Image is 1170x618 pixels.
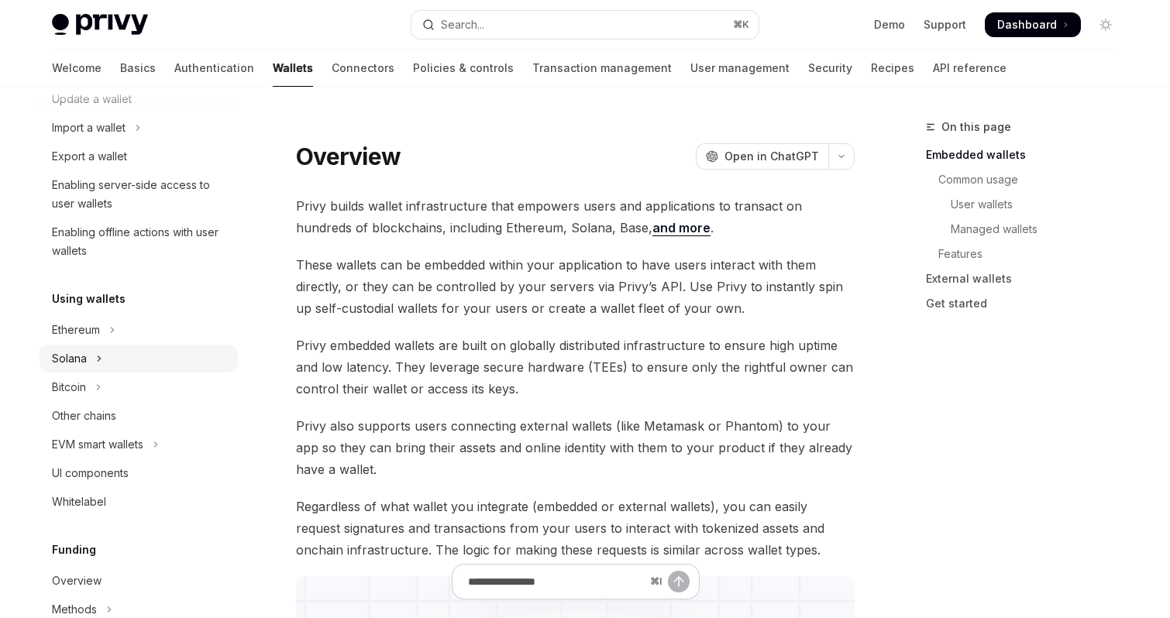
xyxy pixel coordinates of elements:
a: Policies & controls [413,50,514,87]
a: Managed wallets [926,217,1130,242]
a: Connectors [332,50,394,87]
a: UI components [40,459,238,487]
div: Enabling server-side access to user wallets [52,176,229,213]
a: Enabling offline actions with user wallets [40,218,238,265]
a: Wallets [273,50,313,87]
a: Security [808,50,852,87]
a: Export a wallet [40,142,238,170]
button: Toggle Bitcoin section [40,373,238,401]
a: Enabling server-side access to user wallets [40,171,238,218]
a: Demo [874,17,905,33]
div: Enabling offline actions with user wallets [52,223,229,260]
span: ⌘ K [733,19,749,31]
a: Get started [926,291,1130,316]
a: Transaction management [532,50,672,87]
button: Toggle Ethereum section [40,316,238,344]
span: Privy also supports users connecting external wallets (like Metamask or Phantom) to your app so t... [296,415,855,480]
span: Dashboard [997,17,1057,33]
span: Open in ChatGPT [724,149,819,164]
div: Import a wallet [52,118,126,137]
a: External wallets [926,266,1130,291]
a: Features [926,242,1130,266]
div: Export a wallet [52,147,127,166]
a: Overview [40,567,238,595]
div: UI components [52,464,129,482]
a: Common usage [926,167,1130,192]
a: Embedded wallets [926,142,1130,167]
div: Other chains [52,407,116,425]
a: Dashboard [985,12,1081,37]
a: Support [924,17,966,33]
a: and more [652,220,711,236]
img: light logo [52,14,148,36]
span: On this page [941,118,1011,136]
button: Toggle dark mode [1093,12,1118,37]
h5: Using wallets [52,290,126,308]
div: Solana [52,349,87,368]
div: Ethereum [52,321,100,339]
button: Toggle Import a wallet section [40,114,238,142]
span: Regardless of what wallet you integrate (embedded or external wallets), you can easily request si... [296,496,855,561]
button: Open in ChatGPT [696,143,828,170]
a: API reference [933,50,1007,87]
div: Whitelabel [52,493,106,511]
a: User management [690,50,790,87]
span: These wallets can be embedded within your application to have users interact with them directly, ... [296,254,855,319]
h1: Overview [296,142,401,170]
a: User wallets [926,192,1130,217]
button: Open search [411,11,759,39]
a: Authentication [174,50,254,87]
input: Ask a question... [468,565,644,599]
a: Basics [120,50,156,87]
h5: Funding [52,541,96,559]
a: Whitelabel [40,488,238,516]
div: EVM smart wallets [52,435,143,454]
span: Privy embedded wallets are built on globally distributed infrastructure to ensure high uptime and... [296,335,855,400]
button: Toggle Solana section [40,345,238,373]
a: Other chains [40,402,238,430]
button: Toggle EVM smart wallets section [40,431,238,458]
div: Overview [52,572,102,590]
a: Recipes [871,50,914,87]
span: Privy builds wallet infrastructure that empowers users and applications to transact on hundreds o... [296,195,855,239]
button: Send message [668,571,690,592]
div: Search... [441,15,484,34]
div: Bitcoin [52,378,86,397]
a: Welcome [52,50,102,87]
